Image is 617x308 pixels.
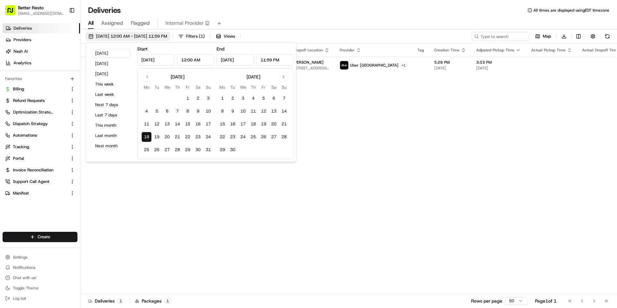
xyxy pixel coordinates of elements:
[183,145,193,155] button: 29
[3,284,77,293] button: Toggle Theme
[18,11,64,16] span: [EMAIL_ADDRESS][DOMAIN_NAME]
[434,66,466,71] span: [DATE]
[248,84,258,91] th: Thursday
[171,74,184,80] div: [DATE]
[5,132,67,138] a: Automations
[6,144,12,149] div: 📗
[131,19,150,27] span: Flagged
[92,111,131,120] button: Last 7 days
[293,66,329,71] span: [STREET_ADDRESS] [STREET_ADDRESS]
[85,32,170,41] button: [DATE] 12:00 AM - [DATE] 11:59 PM
[183,106,193,116] button: 8
[3,107,77,117] button: Optimization Strategy
[203,106,213,116] button: 10
[417,48,424,53] span: Tag
[258,84,269,91] th: Friday
[13,156,24,161] span: Portal
[88,19,94,27] span: All
[248,106,258,116] button: 11
[25,117,38,122] span: [DATE]
[92,49,131,58] button: [DATE]
[3,130,77,140] button: Automations
[3,3,67,18] button: Better Resto[EMAIL_ADDRESS][DOMAIN_NAME]
[269,84,279,91] th: Saturday
[238,84,248,91] th: Wednesday
[279,72,288,81] button: Go to next month
[92,100,131,109] button: Next 7 days
[3,165,77,175] button: Invoice Reconciliation
[13,255,27,260] span: Settings
[269,93,279,104] button: 6
[141,106,152,116] button: 4
[269,106,279,116] button: 13
[13,144,29,150] span: Tracking
[5,167,67,173] a: Invoice Reconciliation
[21,117,23,122] span: •
[217,84,228,91] th: Monday
[476,66,521,71] span: [DATE]
[61,144,103,150] span: API Documentation
[3,232,77,242] button: Create
[92,69,131,78] button: [DATE]
[279,119,289,129] button: 21
[256,54,294,66] input: Time
[162,84,172,91] th: Wednesday
[3,46,80,57] a: Nash AI
[217,46,224,52] label: End
[6,26,117,36] p: Welcome 👋
[88,298,124,304] div: Deliveries
[532,32,554,41] button: Map
[92,141,131,150] button: Next month
[152,132,162,142] button: 19
[13,144,49,150] span: Knowledge Base
[535,298,557,304] div: Page 1 of 1
[193,84,203,91] th: Saturday
[143,72,152,81] button: Go to previous month
[203,145,213,155] button: 31
[213,32,238,41] button: Views
[5,144,67,150] a: Tracking
[13,86,24,92] span: Billing
[177,54,214,66] input: Time
[3,35,80,45] a: Providers
[193,145,203,155] button: 30
[152,145,162,155] button: 26
[172,84,183,91] th: Thursday
[5,179,67,185] a: Support Call Agent
[193,106,203,116] button: 9
[13,60,31,66] span: Analytics
[13,37,31,43] span: Providers
[224,33,235,39] span: Views
[476,48,514,53] span: Adjusted Pickup Time
[6,6,19,19] img: Nash
[3,84,77,94] button: Billing
[293,48,323,53] span: Dropoff Location
[203,119,213,129] button: 17
[13,132,37,138] span: Automations
[3,58,80,68] a: Analytics
[5,190,67,196] a: Manifest
[238,119,248,129] button: 17
[531,48,566,53] span: Actual Pickup Time
[13,121,48,127] span: Dispatch Strategy
[248,132,258,142] button: 25
[434,60,466,65] span: 5:28 PM
[199,33,205,39] span: ( 1 )
[238,106,248,116] button: 10
[238,93,248,104] button: 3
[92,131,131,140] button: Last month
[3,23,80,33] a: Deliveries
[141,132,152,142] button: 18
[162,106,172,116] button: 6
[137,54,174,66] input: Date
[203,93,213,104] button: 3
[279,106,289,116] button: 14
[18,5,44,11] span: Better Resto
[101,19,123,27] span: Assigned
[279,132,289,142] button: 28
[54,144,59,149] div: 💻
[5,109,67,115] a: Optimization Strategy
[3,74,77,84] div: Favorites
[6,84,41,89] div: Past conversations
[64,159,78,164] span: Pylon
